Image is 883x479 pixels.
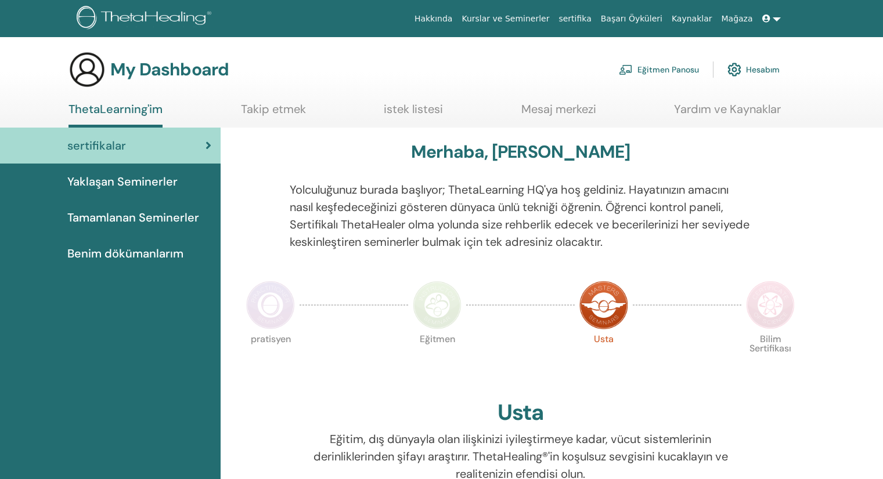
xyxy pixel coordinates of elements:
a: Mağaza [716,8,757,30]
p: Bilim Sertifikası [746,335,795,383]
img: Instructor [413,281,462,329]
span: sertifikalar [67,137,126,154]
a: Eğitmen Panosu [619,57,699,82]
img: generic-user-icon.jpg [69,51,106,88]
a: sertifika [554,8,596,30]
img: Practitioner [246,281,295,329]
p: Yolculuğunuz burada başlıyor; ThetaLearning HQ'ya hoş geldiniz. Hayatınızın amacını nasıl keşfede... [290,181,752,251]
a: Kurslar ve Seminerler [457,8,554,30]
img: chalkboard-teacher.svg [619,64,633,75]
p: Usta [579,335,628,383]
a: Hesabım [727,57,780,82]
img: logo.png [77,6,215,32]
p: pratisyen [246,335,295,383]
a: Hakkında [410,8,457,30]
h2: Usta [498,400,543,426]
span: Yaklaşan Seminerler [67,173,178,190]
img: Certificate of Science [746,281,795,329]
h3: My Dashboard [110,59,229,80]
h3: Merhaba, [PERSON_NAME] [411,141,630,162]
a: Takip etmek [241,102,306,125]
img: Master [579,281,628,329]
a: Kaynaklar [667,8,717,30]
p: Eğitmen [413,335,462,383]
a: Yardım ve Kaynaklar [674,102,781,125]
a: istek listesi [384,102,443,125]
span: Benim dökümanlarım [67,245,183,262]
a: ThetaLearning'im [69,102,163,128]
a: Mesaj merkezi [521,102,596,125]
img: cog.svg [727,60,741,79]
a: Başarı Öyküleri [596,8,667,30]
span: Tamamlanan Seminerler [67,209,199,226]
